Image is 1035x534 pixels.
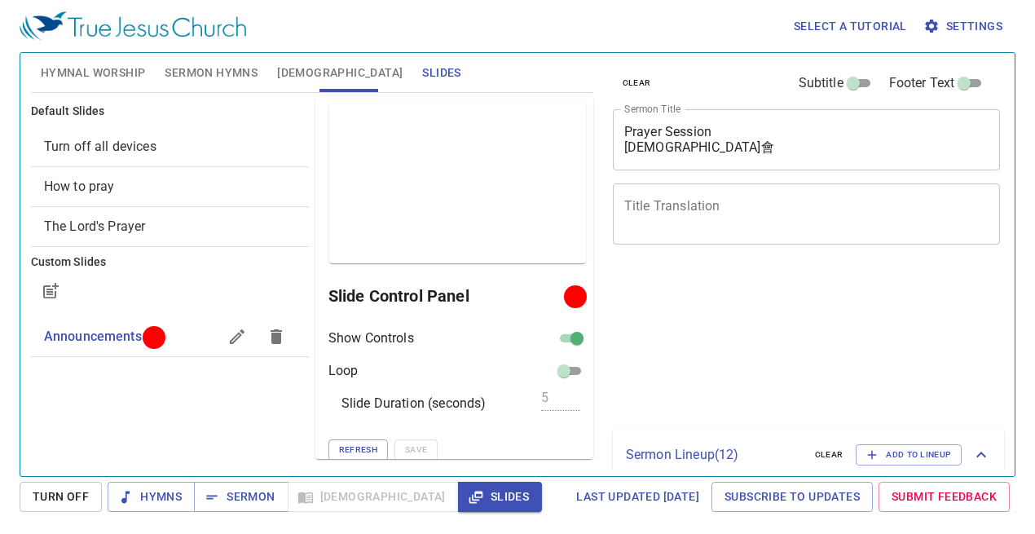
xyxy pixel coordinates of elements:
[41,63,146,83] span: Hymnal Worship
[422,63,460,83] span: Slides
[20,11,246,41] img: True Jesus Church
[31,317,309,356] div: Announcements
[33,487,89,507] span: Turn Off
[799,73,843,93] span: Subtitle
[892,487,997,507] span: Submit Feedback
[606,262,925,422] iframe: from-child
[815,448,843,462] span: clear
[31,254,309,271] h6: Custom Slides
[711,482,873,512] a: Subscribe to Updates
[31,167,309,206] div: How to pray
[576,487,699,507] span: Last updated [DATE]
[108,482,195,512] button: Hymns
[471,487,529,507] span: Slides
[458,482,542,512] button: Slides
[787,11,914,42] button: Select a tutorial
[31,207,309,246] div: The Lord's Prayer
[165,63,258,83] span: Sermon Hymns
[570,482,706,512] a: Last updated [DATE]
[207,487,275,507] span: Sermon
[794,16,907,37] span: Select a tutorial
[20,482,102,512] button: Turn Off
[879,482,1010,512] a: Submit Feedback
[866,448,951,462] span: Add to Lineup
[31,103,309,121] h6: Default Slides
[341,394,487,413] p: Slide Duration (seconds)
[613,73,661,93] button: clear
[44,329,142,344] span: Announcements
[44,179,115,194] span: [object Object]
[194,482,288,512] button: Sermon
[626,445,802,465] p: Sermon Lineup ( 12 )
[31,127,309,166] div: Turn off all devices
[277,63,403,83] span: [DEMOGRAPHIC_DATA]
[44,218,146,234] span: [object Object]
[613,428,1004,482] div: Sermon Lineup(12)clearAdd to Lineup
[328,361,359,381] p: Loop
[623,76,651,90] span: clear
[328,329,414,348] p: Show Controls
[339,443,377,457] span: Refresh
[121,487,182,507] span: Hymns
[328,439,388,461] button: Refresh
[44,139,156,154] span: [object Object]
[724,487,860,507] span: Subscribe to Updates
[927,16,1002,37] span: Settings
[805,445,853,465] button: clear
[889,73,955,93] span: Footer Text
[328,283,570,309] h6: Slide Control Panel
[920,11,1009,42] button: Settings
[856,444,962,466] button: Add to Lineup
[624,124,989,155] textarea: Prayer Session [DEMOGRAPHIC_DATA]會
